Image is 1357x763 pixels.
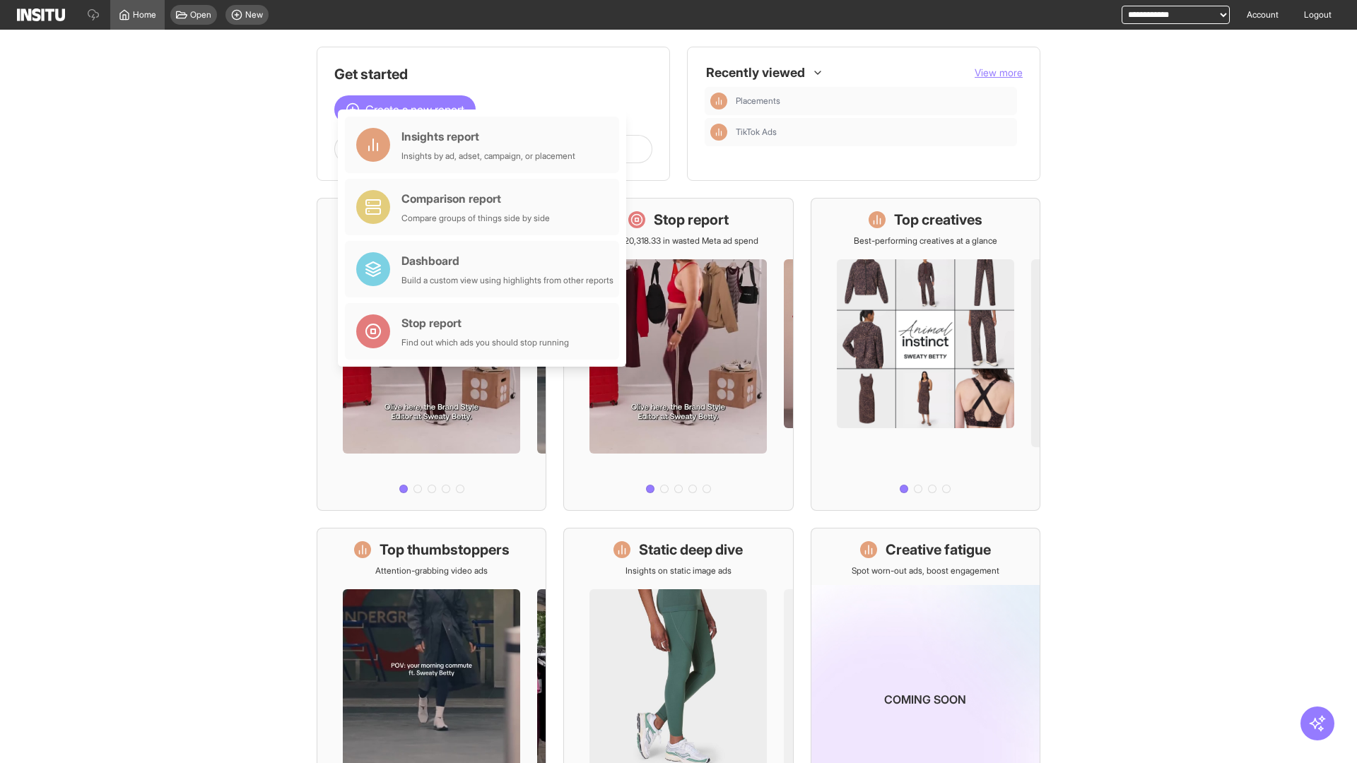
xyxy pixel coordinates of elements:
[317,198,546,511] a: What's live nowSee all active ads instantly
[334,64,652,84] h1: Get started
[975,66,1023,80] button: View more
[811,198,1040,511] a: Top creativesBest-performing creatives at a glance
[133,9,156,20] span: Home
[736,126,777,138] span: TikTok Ads
[401,252,613,269] div: Dashboard
[365,101,464,118] span: Create a new report
[401,275,613,286] div: Build a custom view using highlights from other reports
[654,210,729,230] h1: Stop report
[401,314,569,331] div: Stop report
[190,9,211,20] span: Open
[599,235,758,247] p: Save £20,318.33 in wasted Meta ad spend
[625,565,732,576] p: Insights on static image ads
[401,128,575,145] div: Insights report
[401,190,550,207] div: Comparison report
[380,540,510,560] h1: Top thumbstoppers
[375,565,488,576] p: Attention-grabbing video ads
[17,8,65,21] img: Logo
[975,66,1023,78] span: View more
[736,126,1011,138] span: TikTok Ads
[710,124,727,141] div: Insights
[894,210,982,230] h1: Top creatives
[401,150,575,162] div: Insights by ad, adset, campaign, or placement
[563,198,793,511] a: Stop reportSave £20,318.33 in wasted Meta ad spend
[245,9,263,20] span: New
[736,95,1011,107] span: Placements
[334,95,476,124] button: Create a new report
[639,540,743,560] h1: Static deep dive
[401,213,550,224] div: Compare groups of things side by side
[736,95,780,107] span: Placements
[401,337,569,348] div: Find out which ads you should stop running
[710,93,727,110] div: Insights
[854,235,997,247] p: Best-performing creatives at a glance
